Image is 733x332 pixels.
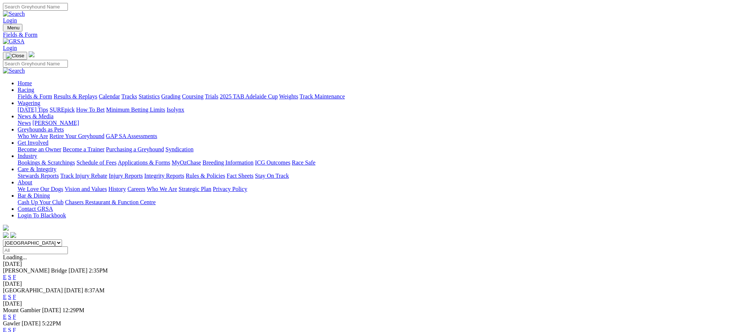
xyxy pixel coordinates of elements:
[3,38,25,45] img: GRSA
[186,173,225,179] a: Rules & Policies
[18,107,48,113] a: [DATE] Tips
[220,93,278,100] a: 2025 TAB Adelaide Cup
[3,60,68,68] input: Search
[165,146,193,152] a: Syndication
[18,140,48,146] a: Get Involved
[18,126,64,133] a: Greyhounds as Pets
[18,133,730,140] div: Greyhounds as Pets
[64,287,83,293] span: [DATE]
[3,294,7,300] a: E
[63,146,105,152] a: Become a Trainer
[18,173,59,179] a: Stewards Reports
[6,53,24,59] img: Close
[18,173,730,179] div: Care & Integrity
[18,199,730,206] div: Bar & Dining
[13,294,16,300] a: F
[255,173,289,179] a: Stay On Track
[182,93,204,100] a: Coursing
[50,133,105,139] a: Retire Your Greyhound
[18,93,52,100] a: Fields & Form
[29,51,34,57] img: logo-grsa-white.png
[42,307,61,313] span: [DATE]
[10,232,16,238] img: twitter.svg
[7,25,19,30] span: Menu
[18,80,32,86] a: Home
[42,320,61,326] span: 5:22PM
[18,100,40,106] a: Wagering
[3,11,25,17] img: Search
[76,159,116,166] a: Schedule of Fees
[3,17,17,24] a: Login
[147,186,177,192] a: Who We Are
[3,254,27,260] span: Loading...
[106,146,164,152] a: Purchasing a Greyhound
[8,294,11,300] a: S
[3,45,17,51] a: Login
[144,173,184,179] a: Integrity Reports
[85,287,105,293] span: 8:37AM
[106,107,165,113] a: Minimum Betting Limits
[18,192,50,199] a: Bar & Dining
[8,314,11,320] a: S
[279,93,298,100] a: Weights
[18,146,730,153] div: Get Involved
[18,113,54,119] a: News & Media
[3,287,63,293] span: [GEOGRAPHIC_DATA]
[3,32,730,38] div: Fields & Form
[3,24,22,32] button: Toggle navigation
[18,166,56,172] a: Care & Integrity
[18,199,63,205] a: Cash Up Your Club
[172,159,201,166] a: MyOzChase
[3,232,9,238] img: facebook.svg
[18,206,53,212] a: Contact GRSA
[18,186,63,192] a: We Love Our Dogs
[13,314,16,320] a: F
[139,93,160,100] a: Statistics
[62,307,84,313] span: 12:29PM
[18,153,37,159] a: Industry
[3,320,20,326] span: Gawler
[203,159,254,166] a: Breeding Information
[227,173,254,179] a: Fact Sheets
[8,274,11,280] a: S
[99,93,120,100] a: Calendar
[3,3,68,11] input: Search
[65,186,107,192] a: Vision and Values
[13,274,16,280] a: F
[121,93,137,100] a: Tracks
[3,281,730,287] div: [DATE]
[179,186,211,192] a: Strategic Plan
[18,159,730,166] div: Industry
[76,107,105,113] a: How To Bet
[205,93,218,100] a: Trials
[18,93,730,100] div: Racing
[3,267,67,274] span: [PERSON_NAME] Bridge
[255,159,290,166] a: ICG Outcomes
[50,107,74,113] a: SUREpick
[18,87,34,93] a: Racing
[18,120,31,126] a: News
[3,261,730,267] div: [DATE]
[32,120,79,126] a: [PERSON_NAME]
[3,52,27,60] button: Toggle navigation
[3,300,730,307] div: [DATE]
[109,173,143,179] a: Injury Reports
[127,186,145,192] a: Careers
[161,93,180,100] a: Grading
[18,212,66,219] a: Login To Blackbook
[65,199,156,205] a: Chasers Restaurant & Function Centre
[69,267,88,274] span: [DATE]
[213,186,247,192] a: Privacy Policy
[18,107,730,113] div: Wagering
[3,68,25,74] img: Search
[18,179,32,185] a: About
[60,173,107,179] a: Track Injury Rebate
[3,225,9,231] img: logo-grsa-white.png
[54,93,97,100] a: Results & Replays
[22,320,41,326] span: [DATE]
[3,307,41,313] span: Mount Gambier
[118,159,170,166] a: Applications & Forms
[300,93,345,100] a: Track Maintenance
[3,246,68,254] input: Select date
[3,314,7,320] a: E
